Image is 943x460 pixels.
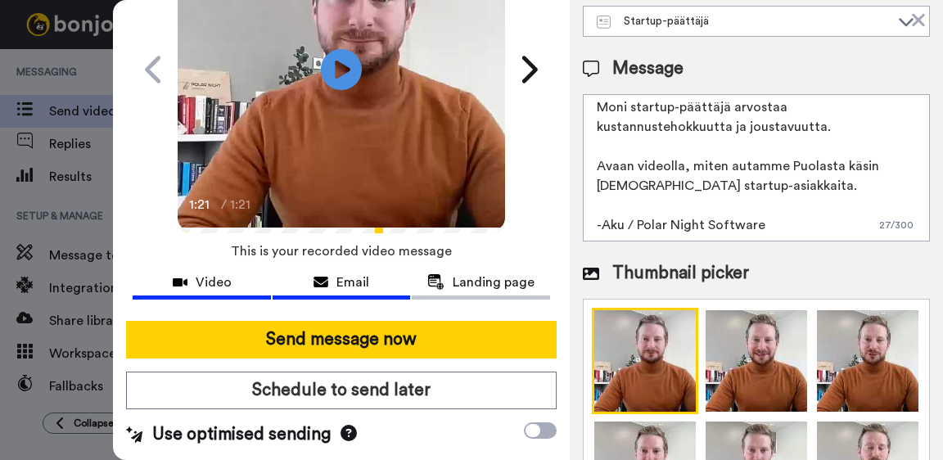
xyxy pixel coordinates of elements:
[126,321,557,359] button: Send message now
[71,63,282,78] p: Message from James, sent 4w ago
[592,308,698,414] img: 9k=
[230,195,259,214] span: 1:21
[37,49,63,75] img: Profile image for James
[231,233,452,269] span: This is your recorded video message
[612,261,749,286] span: Thumbnail picker
[189,195,218,214] span: 1:21
[453,273,535,292] span: Landing page
[703,308,810,414] img: 9k=
[336,273,369,292] span: Email
[152,422,331,447] span: Use optimised sending
[25,34,303,88] div: message notification from James, 4w ago. Hi Aku, ​ Want to boost your Bonjoro view rates? Here's ...
[583,94,930,241] textarea: Moi {first_name|}, startup tarvitsee usein luottokumppanin softakehityksen ydintiimin lisäksi. Mo...
[126,372,557,409] button: Schedule to send later
[221,195,227,214] span: /
[814,308,921,414] img: Z
[196,273,232,292] span: Video
[71,47,282,63] p: Hi [PERSON_NAME], ​ Want to boost your Bonjoro view rates? Here's our help doc to assist with exa...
